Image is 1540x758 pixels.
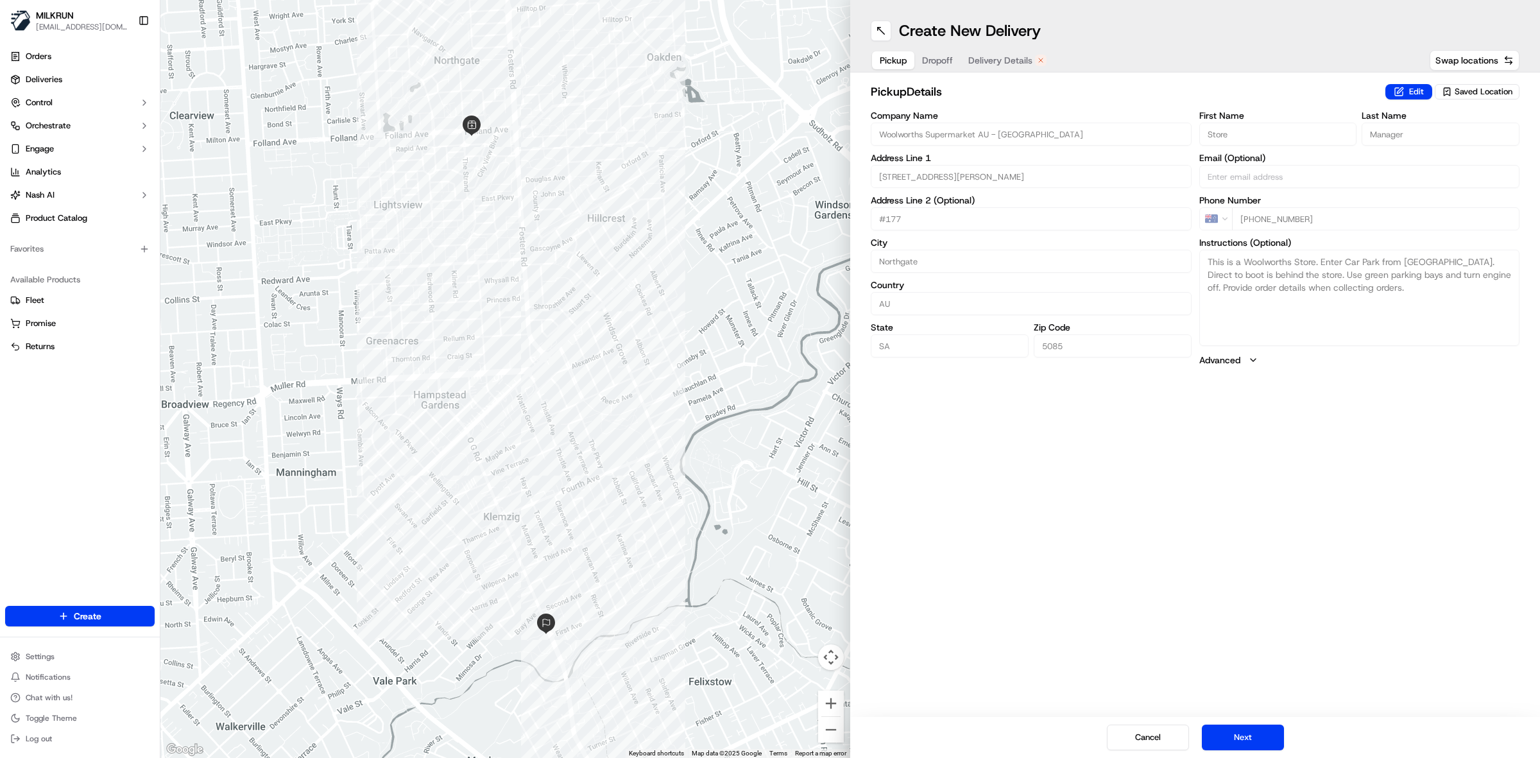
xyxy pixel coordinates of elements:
span: Analytics [26,166,61,178]
span: Saved Location [1455,86,1512,98]
span: Dropoff [922,54,953,67]
button: Advanced [1199,354,1520,366]
img: MILKRUN [10,10,31,31]
span: Delivery Details [968,54,1032,67]
a: Analytics [5,162,155,182]
a: Report a map error [795,750,846,757]
button: Orchestrate [5,116,155,136]
h2: pickup Details [871,83,1378,101]
button: MILKRUN [36,9,74,22]
img: Google [164,741,206,758]
button: Swap locations [1430,50,1519,71]
span: Chat with us! [26,693,73,703]
input: Enter last name [1362,123,1519,146]
input: Enter zip code [1034,334,1192,357]
button: Log out [5,730,155,748]
a: Open this area in Google Maps (opens a new window) [164,741,206,758]
textarea: This is a Woolworths Store. Enter Car Park from [GEOGRAPHIC_DATA]. Direct to boot is behind the s... [1199,250,1520,346]
span: Orders [26,51,51,62]
button: Chat with us! [5,689,155,707]
div: Favorites [5,239,155,259]
span: Fleet [26,295,44,306]
input: Enter city [871,250,1192,273]
span: Notifications [26,672,71,682]
label: Email (Optional) [1199,153,1520,162]
input: Enter first name [1199,123,1357,146]
button: Zoom out [818,717,844,743]
button: Control [5,92,155,113]
a: Returns [10,341,150,352]
button: Notifications [5,668,155,686]
button: Settings [5,648,155,666]
a: Orders [5,46,155,67]
div: Available Products [5,270,155,290]
label: First Name [1199,111,1357,120]
span: Nash AI [26,189,55,201]
button: Keyboard shortcuts [629,749,684,758]
button: Zoom in [818,691,844,716]
span: Product Catalog [26,212,87,224]
button: Cancel [1107,725,1189,750]
h1: Create New Delivery [899,21,1041,41]
label: Zip Code [1034,323,1192,332]
span: Returns [26,341,55,352]
a: Deliveries [5,69,155,90]
input: Apartment, suite, unit, etc. [871,207,1192,230]
a: Promise [10,318,150,329]
button: Map camera controls [818,644,844,670]
input: Enter address [871,165,1192,188]
input: Enter company name [871,123,1192,146]
span: Toggle Theme [26,713,77,723]
label: State [871,323,1029,332]
span: Promise [26,318,56,329]
label: Last Name [1362,111,1519,120]
label: Address Line 1 [871,153,1192,162]
input: Enter country [871,292,1192,315]
label: Company Name [871,111,1192,120]
button: Fleet [5,290,155,311]
button: Saved Location [1435,83,1519,101]
button: Promise [5,313,155,334]
span: Engage [26,143,54,155]
span: Create [74,610,101,623]
label: City [871,238,1192,247]
a: Product Catalog [5,208,155,228]
input: Enter state [871,334,1029,357]
span: Control [26,97,53,108]
label: Country [871,280,1192,289]
button: Toggle Theme [5,709,155,727]
button: Returns [5,336,155,357]
input: Enter email address [1199,165,1520,188]
button: Engage [5,139,155,159]
button: Next [1202,725,1284,750]
button: [EMAIL_ADDRESS][DOMAIN_NAME] [36,22,128,32]
span: Orchestrate [26,120,71,132]
a: Terms (opens in new tab) [769,750,787,757]
button: Nash AI [5,185,155,205]
span: Map data ©2025 Google [692,750,762,757]
input: Enter phone number [1232,207,1520,230]
label: Instructions (Optional) [1199,238,1520,247]
label: Advanced [1199,354,1240,366]
button: MILKRUNMILKRUN[EMAIL_ADDRESS][DOMAIN_NAME] [5,5,133,36]
span: Settings [26,651,55,662]
button: Create [5,606,155,626]
label: Phone Number [1199,196,1520,205]
span: Pickup [880,54,907,67]
span: Log out [26,734,52,744]
span: Swap locations [1435,54,1498,67]
a: Fleet [10,295,150,306]
button: Edit [1385,84,1432,99]
span: Deliveries [26,74,62,85]
label: Address Line 2 (Optional) [871,196,1192,205]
